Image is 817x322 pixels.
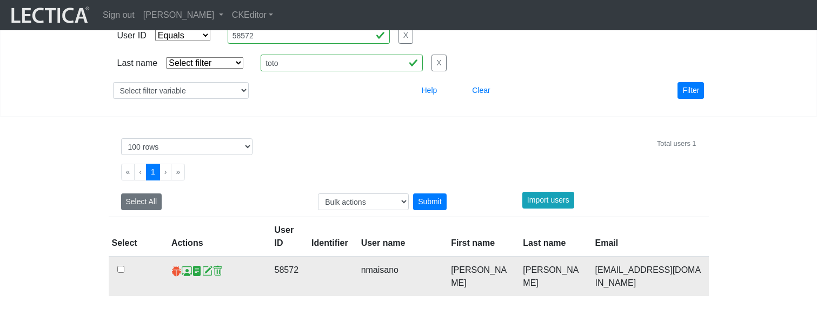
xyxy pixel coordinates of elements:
[268,257,305,296] td: 58572
[677,82,704,99] button: Filter
[355,257,445,296] td: nmaisano
[139,4,228,26] a: [PERSON_NAME]
[467,82,495,99] button: Clear
[305,217,355,257] th: Identifier
[444,217,516,257] th: First name
[212,265,223,277] span: delete
[516,217,588,257] th: Last name
[121,193,162,210] button: Select All
[268,217,305,257] th: User ID
[444,257,516,296] td: [PERSON_NAME]
[431,55,446,71] button: X
[192,265,202,277] span: reports
[413,193,447,210] div: Submit
[98,4,139,26] a: Sign out
[355,217,445,257] th: User name
[589,217,709,257] th: Email
[516,257,588,296] td: [PERSON_NAME]
[417,85,442,95] a: Help
[398,27,413,44] button: X
[117,57,158,70] div: Last name
[165,217,268,257] th: Actions
[146,164,160,180] button: Go to page 1
[657,138,696,149] div: Total users 1
[522,192,574,209] button: Import users
[202,265,212,277] span: account update
[228,4,277,26] a: CKEditor
[589,257,709,296] td: [EMAIL_ADDRESS][DOMAIN_NAME]
[109,217,165,257] th: Select
[182,265,192,277] span: Staff
[117,29,147,42] div: User ID
[417,82,442,99] button: Help
[121,164,696,180] ul: Pagination
[9,5,90,25] img: lecticalive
